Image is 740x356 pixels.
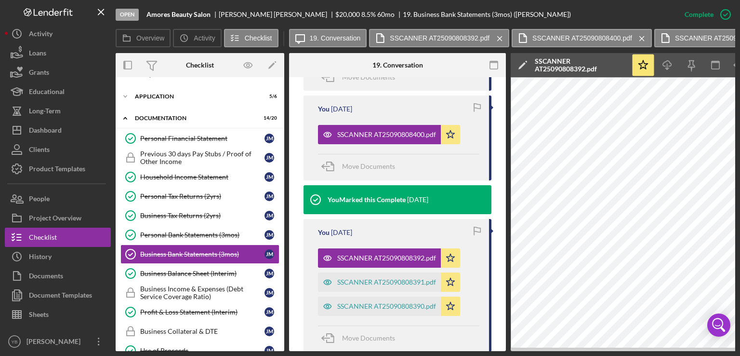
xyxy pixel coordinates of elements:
[29,82,65,104] div: Educational
[5,82,111,101] a: Educational
[29,24,53,46] div: Activity
[116,29,171,47] button: Overview
[140,231,264,239] div: Personal Bank Statements (3mos)
[140,250,264,258] div: Business Bank Statements (3mos)
[5,286,111,305] a: Document Templates
[342,162,395,170] span: Move Documents
[331,105,352,113] time: 2025-09-08 16:11
[675,5,735,24] button: Complete
[260,94,277,99] div: 5 / 6
[29,159,85,181] div: Product Templates
[5,266,111,286] button: Documents
[5,305,111,324] button: Sheets
[264,249,274,259] div: J M
[377,11,395,18] div: 60 mo
[120,148,279,167] a: Previous 30 days Pay Stubs / Proof of Other IncomeJM
[140,173,264,181] div: Household Income Statement
[120,264,279,283] a: Business Balance Sheet (Interim)JM
[186,61,214,69] div: Checklist
[289,29,367,47] button: 19. Conversation
[5,121,111,140] button: Dashboard
[140,212,264,219] div: Business Tax Returns (2yrs)
[5,228,111,247] button: Checklist
[532,34,632,42] label: SSCANNER AT25090808400.pdf
[140,150,264,165] div: Previous 30 days Pay Stubs / Proof of Other Income
[264,172,274,182] div: J M
[245,34,272,42] label: Checklist
[194,34,215,42] label: Activity
[29,121,62,142] div: Dashboard
[135,115,253,121] div: Documentation
[5,208,111,228] a: Project Overview
[310,34,361,42] label: 19. Conversation
[5,332,111,351] button: YB[PERSON_NAME]
[140,347,264,355] div: Use of Proceeds
[318,273,460,292] button: SSCANNER AT25090808391.pdf
[5,43,111,63] a: Loans
[140,328,264,335] div: Business Collateral & DTE
[318,297,460,316] button: SSCANNER AT25090808390.pdf
[29,305,49,327] div: Sheets
[264,134,274,143] div: J M
[24,332,87,354] div: [PERSON_NAME]
[331,229,352,236] time: 2025-09-08 16:09
[403,11,571,18] div: 19. Business Bank Statements (3mos) ([PERSON_NAME])
[29,228,57,249] div: Checklist
[361,11,376,18] div: 8.5 %
[337,302,436,310] div: SSCANNER AT25090808390.pdf
[5,63,111,82] a: Grants
[318,105,330,113] div: You
[264,192,274,201] div: J M
[120,129,279,148] a: Personal Financial StatementJM
[318,65,405,89] button: Move Documents
[120,225,279,245] a: Personal Bank Statements (3mos)JM
[135,94,253,99] div: Application
[390,34,489,42] label: SSCANNER AT25090808392.pdf
[140,270,264,277] div: Business Balance Sheet (Interim)
[337,278,436,286] div: SSCANNER AT25090808391.pdf
[264,153,274,163] div: J M
[120,302,279,322] a: Profit & Loss Statement (Interim)JM
[146,11,211,18] b: Amores Beauty Salon
[264,288,274,298] div: J M
[120,167,279,187] a: Household Income StatementJM
[219,11,335,18] div: [PERSON_NAME] [PERSON_NAME]
[5,247,111,266] button: History
[264,269,274,278] div: J M
[120,206,279,225] a: Business Tax Returns (2yrs)JM
[264,346,274,356] div: J M
[5,101,111,121] button: Long-Term
[5,140,111,159] button: Clients
[120,322,279,341] a: Business Collateral & DTEJM
[140,285,264,301] div: Business Income & Expenses (Debt Service Coverage Ratio)
[264,230,274,240] div: J M
[12,339,18,344] text: YB
[707,314,730,337] div: Open Intercom Messenger
[342,334,395,342] span: Move Documents
[369,29,509,47] button: SSCANNER AT25090808392.pdf
[29,63,49,84] div: Grants
[5,189,111,208] a: People
[337,131,436,138] div: SSCANNER AT25090808400.pdf
[5,24,111,43] a: Activity
[29,43,46,65] div: Loans
[120,187,279,206] a: Personal Tax Returns (2yrs)JM
[29,286,92,307] div: Document Templates
[264,327,274,336] div: J M
[140,308,264,316] div: Profit & Loss Statement (Interim)
[224,29,278,47] button: Checklist
[29,101,61,123] div: Long-Term
[407,196,428,204] time: 2025-09-08 16:09
[328,196,406,204] div: You Marked this Complete
[173,29,221,47] button: Activity
[318,125,460,144] button: SSCANNER AT25090808400.pdf
[5,159,111,178] button: Product Templates
[535,57,626,73] div: SSCANNER AT25090808392.pdf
